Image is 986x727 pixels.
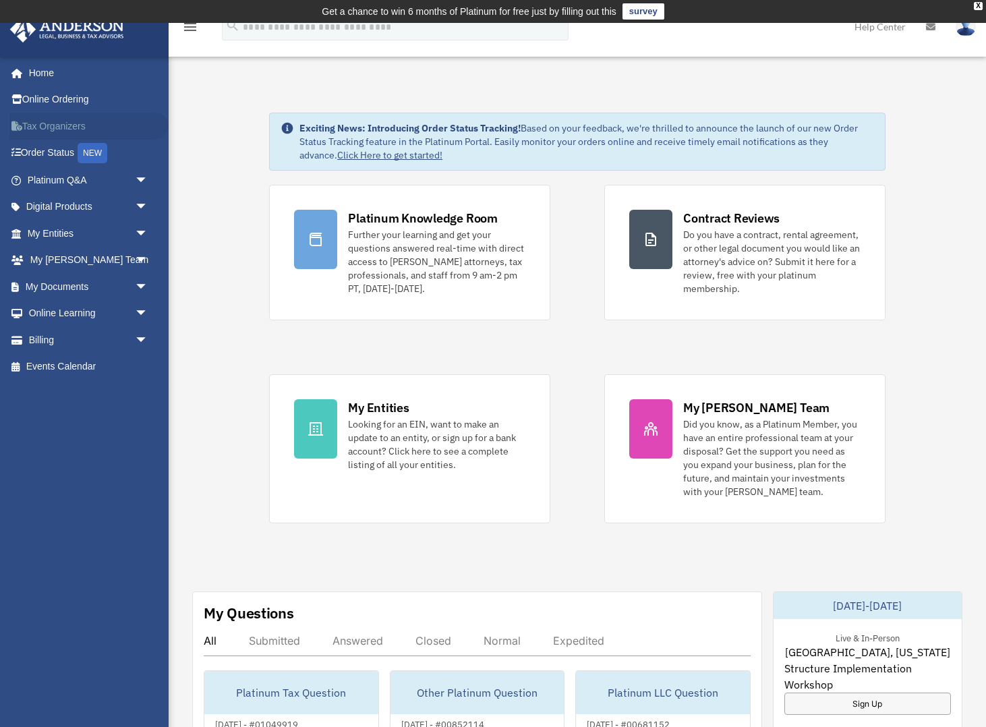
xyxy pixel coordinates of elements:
[269,185,550,320] a: Platinum Knowledge Room Further your learning and get your questions answered real-time with dire...
[484,634,521,647] div: Normal
[9,326,169,353] a: Billingarrow_drop_down
[553,634,604,647] div: Expedited
[348,228,525,295] div: Further your learning and get your questions answered real-time with direct access to [PERSON_NAM...
[683,399,830,416] div: My [PERSON_NAME] Team
[622,3,664,20] a: survey
[9,273,169,300] a: My Documentsarrow_drop_down
[604,374,886,523] a: My [PERSON_NAME] Team Did you know, as a Platinum Member, you have an entire professional team at...
[135,194,162,221] span: arrow_drop_down
[204,603,294,623] div: My Questions
[348,210,498,227] div: Platinum Knowledge Room
[784,660,952,693] span: Structure Implementation Workshop
[249,634,300,647] div: Submitted
[135,300,162,328] span: arrow_drop_down
[974,2,983,10] div: close
[9,194,169,221] a: Digital Productsarrow_drop_down
[9,300,169,327] a: Online Learningarrow_drop_down
[774,592,962,619] div: [DATE]-[DATE]
[269,374,550,523] a: My Entities Looking for an EIN, want to make an update to an entity, or sign up for a bank accoun...
[337,149,442,161] a: Click Here to get started!
[182,24,198,35] a: menu
[390,671,564,714] div: Other Platinum Question
[9,140,169,167] a: Order StatusNEW
[9,167,169,194] a: Platinum Q&Aarrow_drop_down
[348,417,525,471] div: Looking for an EIN, want to make an update to an entity, or sign up for a bank account? Click her...
[225,18,240,33] i: search
[78,143,107,163] div: NEW
[956,17,976,36] img: User Pic
[182,19,198,35] i: menu
[204,634,216,647] div: All
[825,630,910,644] div: Live & In-Person
[299,121,874,162] div: Based on your feedback, we're thrilled to announce the launch of our new Order Status Tracking fe...
[683,228,861,295] div: Do you have a contract, rental agreement, or other legal document you would like an attorney's ad...
[785,644,950,660] span: [GEOGRAPHIC_DATA], [US_STATE]
[9,247,169,274] a: My [PERSON_NAME] Teamarrow_drop_down
[683,210,780,227] div: Contract Reviews
[348,399,409,416] div: My Entities
[9,113,169,140] a: Tax Organizers
[135,247,162,274] span: arrow_drop_down
[9,220,169,247] a: My Entitiesarrow_drop_down
[135,326,162,354] span: arrow_drop_down
[9,86,169,113] a: Online Ordering
[332,634,383,647] div: Answered
[9,59,162,86] a: Home
[322,3,616,20] div: Get a chance to win 6 months of Platinum for free just by filling out this
[135,273,162,301] span: arrow_drop_down
[135,167,162,194] span: arrow_drop_down
[204,671,378,714] div: Platinum Tax Question
[415,634,451,647] div: Closed
[576,671,750,714] div: Platinum LLC Question
[683,417,861,498] div: Did you know, as a Platinum Member, you have an entire professional team at your disposal? Get th...
[9,353,169,380] a: Events Calendar
[135,220,162,248] span: arrow_drop_down
[6,16,128,42] img: Anderson Advisors Platinum Portal
[604,185,886,320] a: Contract Reviews Do you have a contract, rental agreement, or other legal document you would like...
[784,693,952,715] a: Sign Up
[299,122,521,134] strong: Exciting News: Introducing Order Status Tracking!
